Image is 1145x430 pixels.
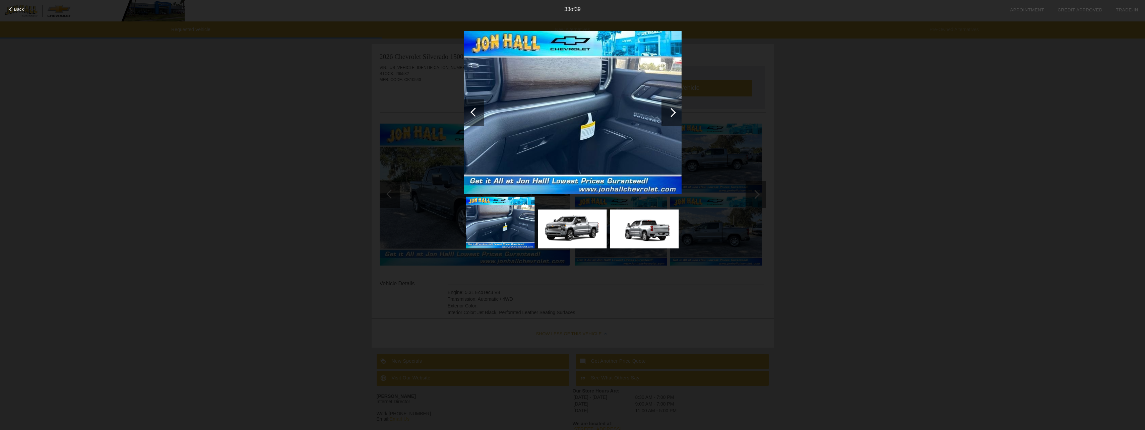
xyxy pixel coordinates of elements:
[466,197,534,248] img: 33.jpg
[1058,7,1102,12] a: Credit Approved
[610,210,679,248] img: 2.jpg
[1116,7,1138,12] a: Trade-In
[538,210,607,248] img: 1.jpg
[1010,7,1044,12] a: Appointment
[564,6,570,12] span: 33
[14,7,24,12] span: Back
[464,31,682,194] img: 33.jpg
[575,6,581,12] span: 39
